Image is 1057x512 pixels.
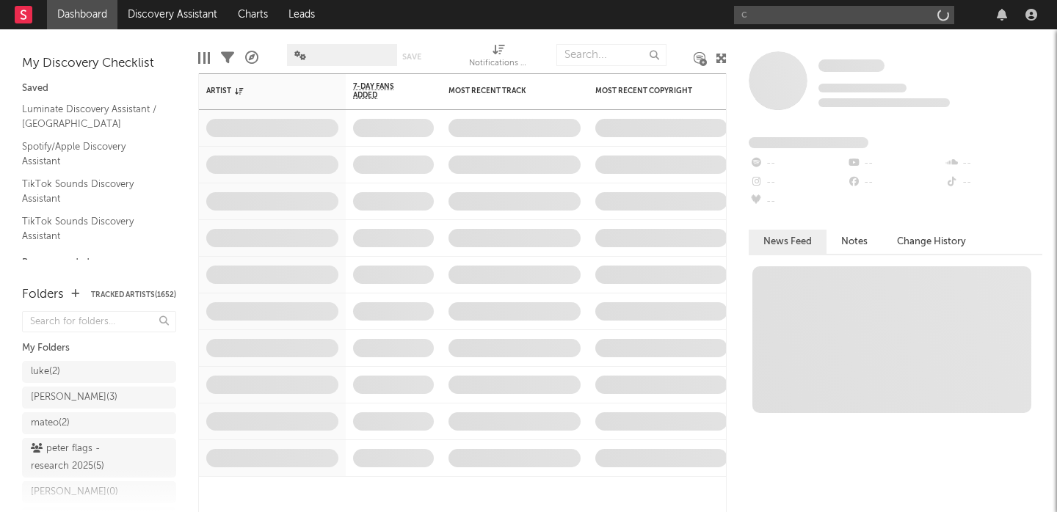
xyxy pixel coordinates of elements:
[469,55,528,73] div: Notifications (Artist)
[469,37,528,79] div: Notifications (Artist)
[31,363,60,381] div: luke ( 2 )
[91,291,176,299] button: Tracked Artists(1652)
[734,6,954,24] input: Search for artists
[749,154,846,173] div: --
[22,139,161,169] a: Spotify/Apple Discovery Assistant
[221,37,234,79] div: Filters
[448,87,559,95] div: Most Recent Track
[22,213,161,244] a: TikTok Sounds Discovery Assistant
[22,80,176,98] div: Saved
[882,230,981,254] button: Change History
[22,55,176,73] div: My Discovery Checklist
[31,483,118,501] div: [PERSON_NAME] ( 0 )
[818,59,885,72] span: Some Artist
[31,440,134,475] div: peter flags - research 2025 ( 5 )
[945,154,1042,173] div: --
[22,481,176,503] a: [PERSON_NAME](0)
[22,101,161,131] a: Luminate Discovery Assistant / [GEOGRAPHIC_DATA]
[749,137,868,148] span: Fans Added by Platform
[22,255,176,272] div: Recommended
[749,192,846,211] div: --
[945,173,1042,192] div: --
[846,173,944,192] div: --
[245,37,258,79] div: A&R Pipeline
[31,389,117,406] div: [PERSON_NAME] ( 3 )
[556,44,666,66] input: Search...
[22,438,176,478] a: peter flags - research 2025(5)
[402,53,421,61] button: Save
[198,37,210,79] div: Edit Columns
[22,387,176,409] a: [PERSON_NAME](3)
[818,59,885,73] a: Some Artist
[353,82,412,100] span: 7-Day Fans Added
[749,173,846,192] div: --
[22,311,176,332] input: Search for folders...
[827,230,882,254] button: Notes
[595,87,705,95] div: Most Recent Copyright
[22,361,176,383] a: luke(2)
[206,87,316,95] div: Artist
[22,340,176,357] div: My Folders
[22,412,176,434] a: mateo(2)
[749,230,827,254] button: News Feed
[818,84,907,92] span: Tracking Since: [DATE]
[22,176,161,206] a: TikTok Sounds Discovery Assistant
[818,98,950,107] span: 0 fans last week
[846,154,944,173] div: --
[22,286,64,304] div: Folders
[31,414,70,432] div: mateo ( 2 )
